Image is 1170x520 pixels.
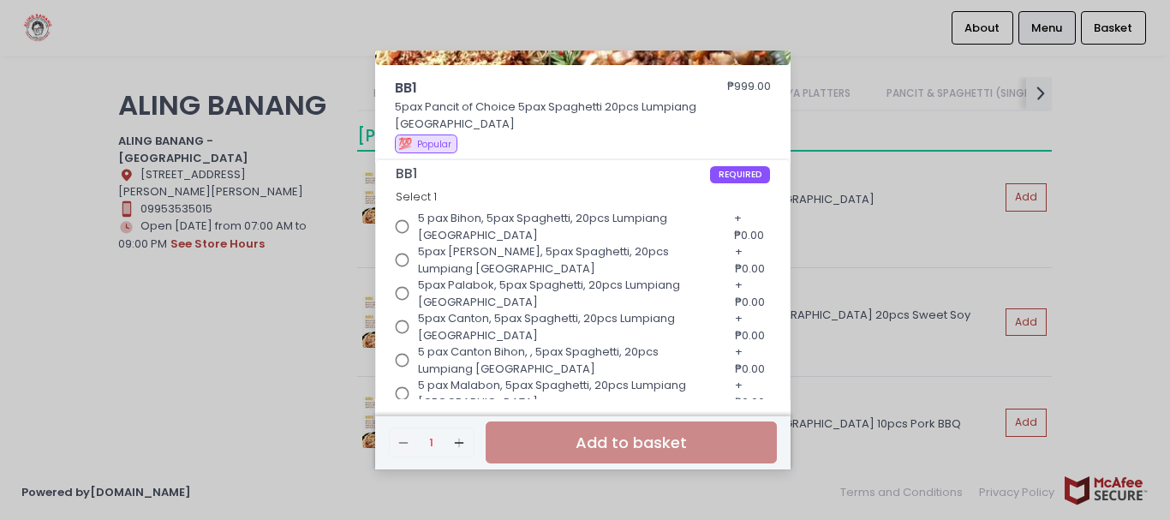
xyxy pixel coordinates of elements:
span: Select 1 [396,189,437,204]
span: 5pax Palabok, 5pax Spaghetti, 20pcs Lumpiang [GEOGRAPHIC_DATA] [418,277,715,310]
span: 5 pax Bihon, 5pax Spaghetti, 20pcs Lumpiang [GEOGRAPHIC_DATA] [418,210,714,243]
span: BB1 [396,166,710,182]
span: 5 pax Canton Bihon, , 5pax Spaghetti, 20pcs Lumpiang [GEOGRAPHIC_DATA] [418,344,715,377]
div: + ₱0.00 [729,338,770,383]
div: + ₱0.00 [729,238,770,283]
span: BB1 [395,78,678,99]
span: 5pax [PERSON_NAME], 5pax Spaghetti, 20pcs Lumpiang [GEOGRAPHIC_DATA] [418,243,715,277]
span: REQUIRED [710,166,771,183]
div: ₱999.00 [727,78,771,99]
div: + ₱0.00 [729,305,770,350]
div: + ₱0.00 [729,372,770,416]
p: 5pax Pancit of Choice 5pax Spaghetti 20pcs Lumpiang [GEOGRAPHIC_DATA] [395,99,772,132]
div: + ₱0.00 [729,272,770,316]
span: Popular [417,138,451,151]
span: 5 pax Malabon, 5pax Spaghetti, 20pcs Lumpiang [GEOGRAPHIC_DATA] [418,377,715,410]
div: + ₱0.00 [728,205,770,249]
span: 5pax Canton, 5pax Spaghetti, 20pcs Lumpiang [GEOGRAPHIC_DATA] [418,310,715,344]
button: Add to basket [486,421,777,463]
span: 💯 [398,135,412,152]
